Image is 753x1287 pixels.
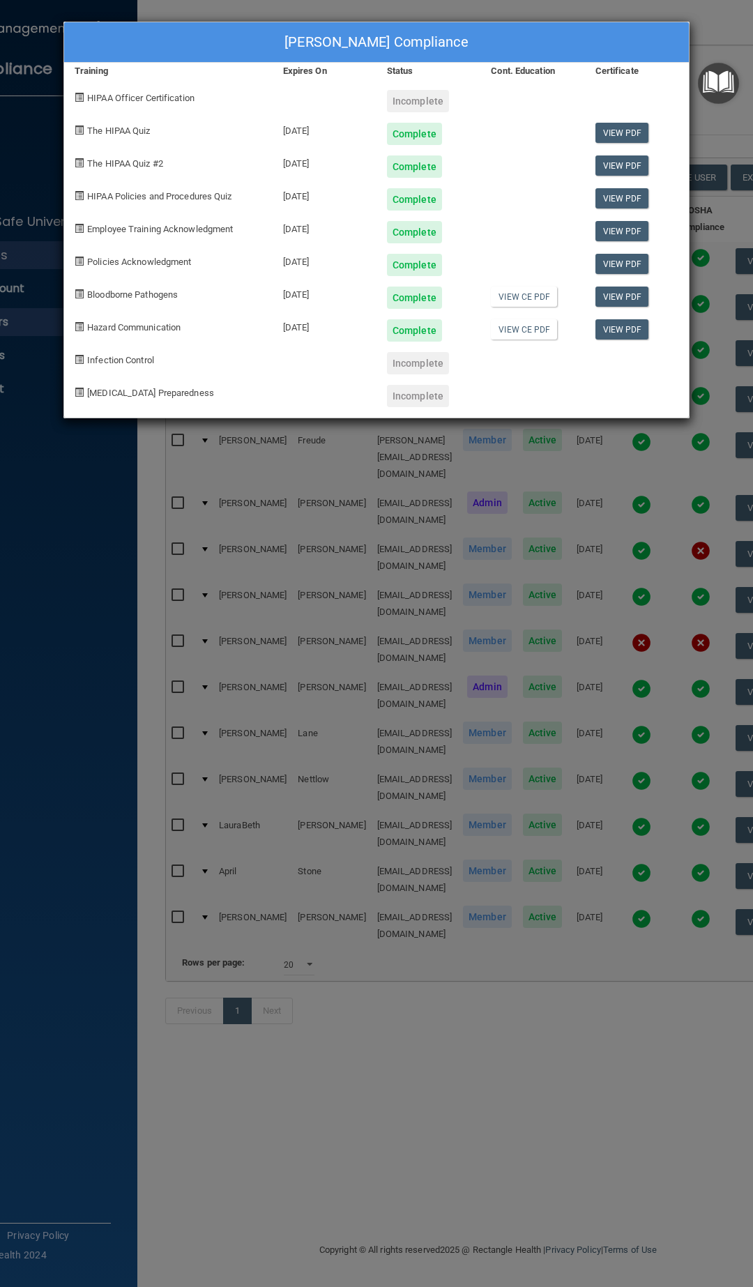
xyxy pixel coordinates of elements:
[87,93,195,103] span: HIPAA Officer Certification
[273,211,376,243] div: [DATE]
[273,63,376,79] div: Expires On
[87,191,231,201] span: HIPAA Policies and Procedures Quiz
[595,188,649,208] a: View PDF
[595,221,649,241] a: View PDF
[387,352,449,374] div: Incomplete
[273,178,376,211] div: [DATE]
[595,123,649,143] a: View PDF
[273,145,376,178] div: [DATE]
[87,355,154,365] span: Infection Control
[87,388,214,398] span: [MEDICAL_DATA] Preparedness
[387,319,442,342] div: Complete
[87,257,191,267] span: Policies Acknowledgment
[491,319,557,340] a: View CE PDF
[387,155,442,178] div: Complete
[480,63,584,79] div: Cont. Education
[387,90,449,112] div: Incomplete
[87,289,178,300] span: Bloodborne Pathogens
[387,188,442,211] div: Complete
[87,125,150,136] span: The HIPAA Quiz
[387,123,442,145] div: Complete
[585,63,689,79] div: Certificate
[698,63,739,104] button: Open Resource Center
[87,158,163,169] span: The HIPAA Quiz #2
[273,243,376,276] div: [DATE]
[64,22,689,63] div: [PERSON_NAME] Compliance
[64,63,273,79] div: Training
[87,224,233,234] span: Employee Training Acknowledgment
[387,287,442,309] div: Complete
[273,112,376,145] div: [DATE]
[273,276,376,309] div: [DATE]
[87,322,181,333] span: Hazard Communication
[595,155,649,176] a: View PDF
[595,287,649,307] a: View PDF
[376,63,480,79] div: Status
[595,254,649,274] a: View PDF
[387,254,442,276] div: Complete
[595,319,649,340] a: View PDF
[491,287,557,307] a: View CE PDF
[387,221,442,243] div: Complete
[273,309,376,342] div: [DATE]
[387,385,449,407] div: Incomplete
